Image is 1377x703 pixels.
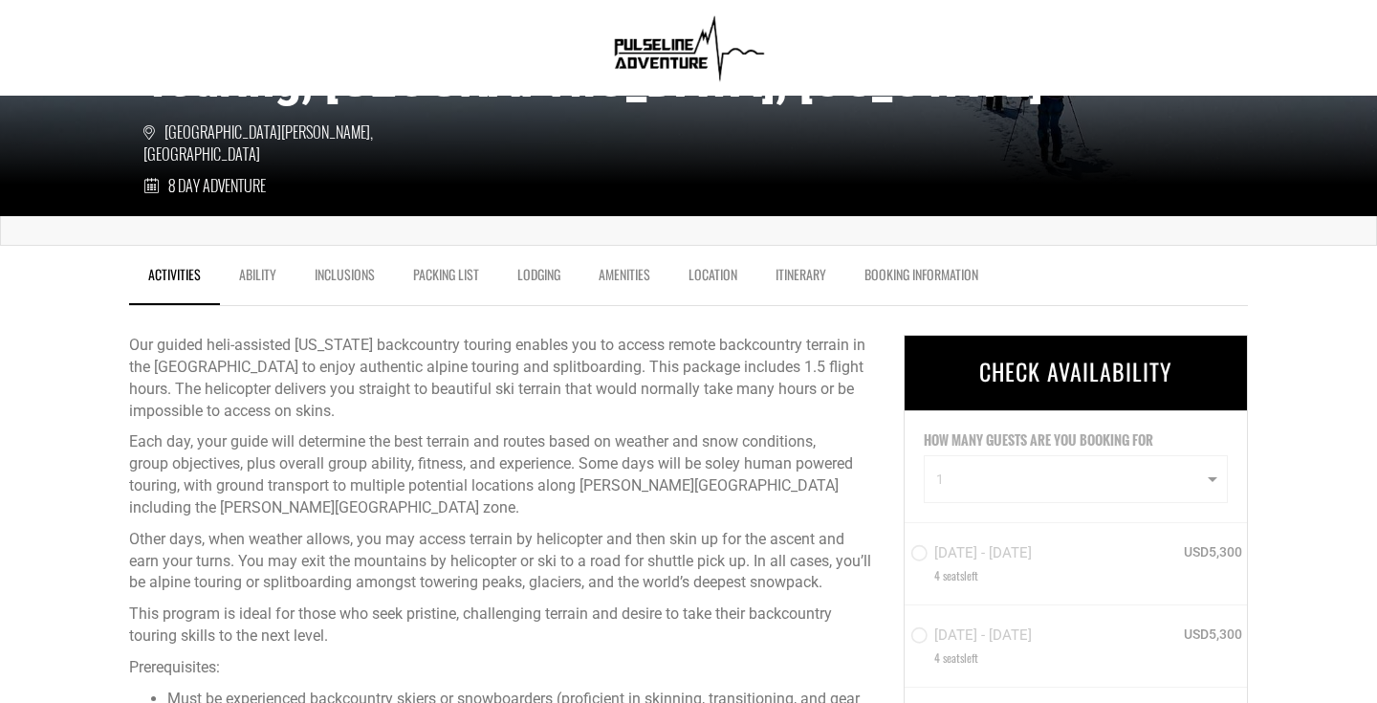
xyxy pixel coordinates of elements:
p: Our guided heli-assisted [US_STATE] backcountry touring enables you to access remote backcountry ... [129,335,875,422]
span: 8 Day Adventure [168,175,266,197]
p: Prerequisites: [129,657,875,679]
a: Amenities [579,255,669,303]
a: Location [669,255,756,303]
span: [GEOGRAPHIC_DATA][PERSON_NAME], [GEOGRAPHIC_DATA] [143,121,416,165]
p: Other days, when weather allows, you may access terrain by helicopter and then skin up for the as... [129,529,875,595]
a: Ability [220,255,295,303]
a: Packing List [394,255,498,303]
p: This program is ideal for those who seek pristine, challenging terrain and desire to take their b... [129,604,875,648]
a: Activities [129,255,220,305]
a: Itinerary [756,255,845,303]
a: BOOKING INFORMATION [845,255,997,303]
h1: Guided Heli-Assisted [US_STATE] Backcountry Touring, [GEOGRAPHIC_DATA], [US_STATE] [143,4,1234,107]
p: Each day, your guide will determine the best terrain and routes based on weather and snow conditi... [129,431,875,518]
a: Lodging [498,255,579,303]
img: 1638909355.png [606,10,772,86]
span: CHECK AVAILABILITY [979,354,1172,388]
a: Inclusions [295,255,394,303]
